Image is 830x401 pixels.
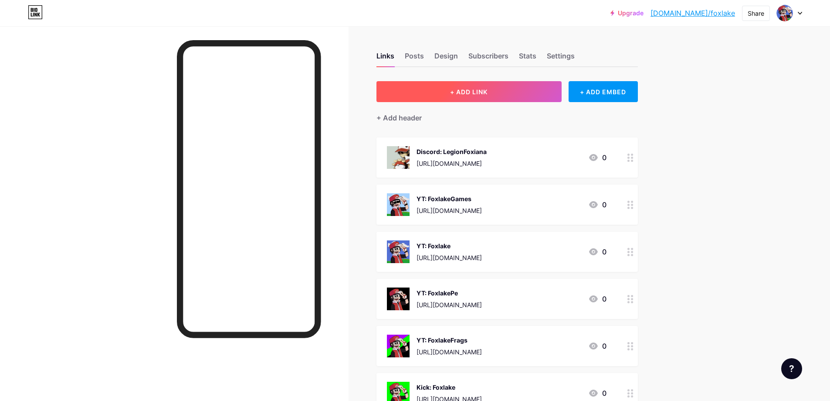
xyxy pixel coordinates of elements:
div: [URL][DOMAIN_NAME] [417,347,482,356]
div: YT: FoxlakeGames [417,194,482,203]
a: [DOMAIN_NAME]/foxlake [650,8,735,18]
img: YT: FoxlakeGames [387,193,410,216]
img: Discord: LegionFoxiana [387,146,410,169]
div: YT: Foxlake [417,241,482,250]
img: YT: Foxlake [387,240,410,263]
div: [URL][DOMAIN_NAME] [417,300,482,309]
div: 0 [588,341,606,351]
div: 0 [588,199,606,210]
div: Stats [519,51,536,66]
div: Share [748,9,764,18]
a: Upgrade [610,10,644,17]
div: Design [434,51,458,66]
img: YT: FoxlakePe [387,288,410,310]
button: + ADD LINK [376,81,562,102]
div: 0 [588,294,606,304]
div: Settings [547,51,575,66]
div: [URL][DOMAIN_NAME] [417,253,482,262]
img: YT: FoxlakeFrags [387,335,410,357]
div: Links [376,51,394,66]
div: Posts [405,51,424,66]
div: Kick: Foxlake [417,383,482,392]
img: foxlake [776,5,793,21]
div: Discord: LegionFoxiana [417,147,487,156]
span: + ADD LINK [450,88,488,96]
div: YT: FoxlakeFrags [417,336,482,345]
div: + ADD EMBED [569,81,638,102]
div: 0 [588,388,606,398]
div: YT: FoxlakePe [417,288,482,298]
div: [URL][DOMAIN_NAME] [417,206,482,215]
div: 0 [588,152,606,163]
div: [URL][DOMAIN_NAME] [417,159,487,168]
div: 0 [588,247,606,257]
div: Subscribers [468,51,508,66]
div: + Add header [376,113,422,123]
